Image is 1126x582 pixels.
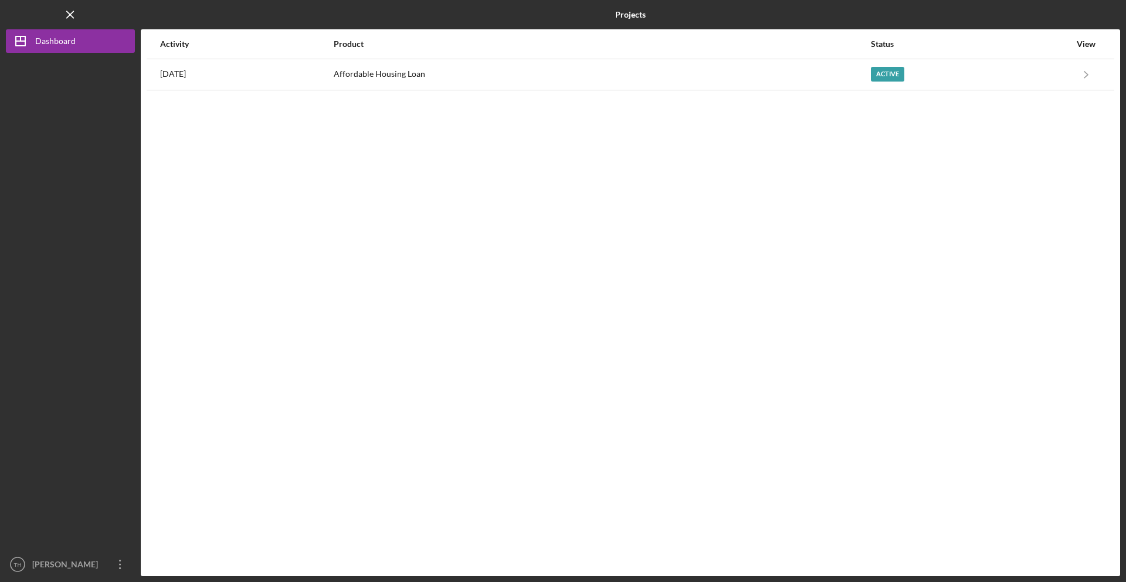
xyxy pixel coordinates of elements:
[334,39,870,49] div: Product
[35,29,76,56] div: Dashboard
[160,39,333,49] div: Activity
[6,29,135,53] button: Dashboard
[29,553,106,579] div: [PERSON_NAME]
[615,10,646,19] b: Projects
[1071,39,1101,49] div: View
[160,69,186,79] time: 2025-07-18 17:15
[334,60,870,89] div: Affordable Housing Loan
[871,39,1070,49] div: Status
[871,67,904,82] div: Active
[6,553,135,576] button: TH[PERSON_NAME]
[14,561,22,568] text: TH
